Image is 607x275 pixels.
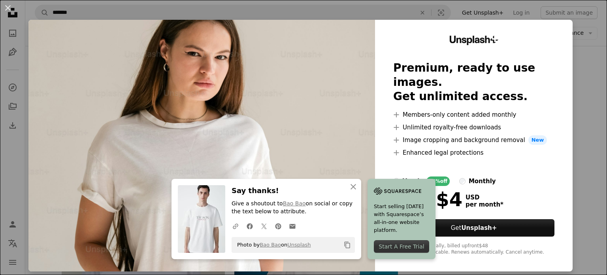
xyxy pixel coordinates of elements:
button: GetUnsplash+ [393,219,554,237]
span: New [528,135,547,145]
a: Start selling [DATE] with Squarespace’s all-in-one website platform.Start A Free Trial [368,179,435,259]
a: Share on Pinterest [271,218,285,234]
a: Bao Bao [283,200,306,207]
div: * When paid annually, billed upfront $48 Taxes where applicable. Renews automatically. Cancel any... [393,243,554,256]
button: Copy to clipboard [341,238,354,252]
img: file-1705255347840-230a6ab5bca9image [374,185,421,197]
a: Share on Facebook [243,218,257,234]
span: per month * [466,201,503,208]
a: Share on Twitter [257,218,271,234]
span: USD [466,194,503,201]
h3: Say thanks! [232,185,355,197]
input: yearly66%off [393,178,400,184]
div: Start A Free Trial [374,240,429,253]
div: 66% off [426,176,450,186]
strong: Unsplash+ [461,224,497,231]
span: Photo by on [233,239,311,251]
a: Share over email [285,218,300,234]
li: Enhanced legal protections [393,148,554,157]
li: Members-only content added monthly [393,110,554,119]
a: Bao Bao [260,242,281,248]
p: Give a shoutout to on social or copy the text below to attribute. [232,200,355,216]
li: Unlimited royalty-free downloads [393,123,554,132]
li: Image cropping and background removal [393,135,554,145]
span: Start selling [DATE] with Squarespace’s all-in-one website platform. [374,203,429,234]
div: monthly [469,176,496,186]
div: yearly [403,176,423,186]
h2: Premium, ready to use images. Get unlimited access. [393,61,554,104]
a: Unsplash [287,242,311,248]
input: monthly [459,178,466,184]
